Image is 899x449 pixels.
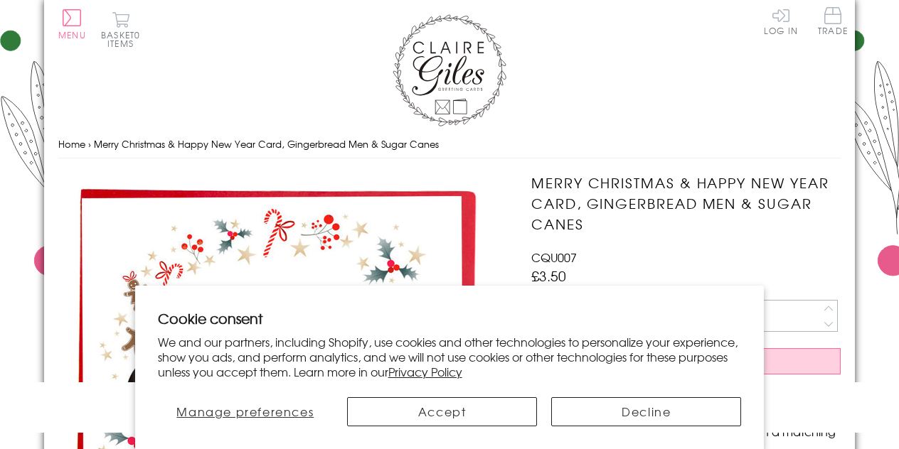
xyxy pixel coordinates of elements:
span: 0 items [107,28,140,50]
h2: Cookie consent [158,308,742,328]
nav: breadcrumbs [58,130,841,159]
span: CQU007 [531,249,577,266]
button: Basket0 items [101,11,140,48]
span: Manage preferences [176,403,314,420]
span: Menu [58,28,86,41]
a: Trade [818,7,848,38]
span: £3.50 [531,266,566,286]
span: › [88,137,91,151]
a: Home [58,137,85,151]
a: Log In [764,7,798,35]
span: Merry Christmas & Happy New Year Card, Gingerbread Men & Sugar Canes [94,137,439,151]
p: We and our partners, including Shopify, use cookies and other technologies to personalize your ex... [158,335,742,379]
button: Decline [551,397,741,426]
button: Accept [347,397,537,426]
button: Manage preferences [158,397,333,426]
img: Claire Giles Greetings Cards [393,14,506,126]
span: Trade [818,7,848,35]
h1: Merry Christmas & Happy New Year Card, Gingerbread Men & Sugar Canes [531,173,841,234]
a: Privacy Policy [388,363,462,380]
button: Menu [58,9,86,39]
